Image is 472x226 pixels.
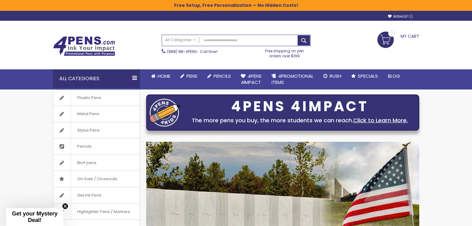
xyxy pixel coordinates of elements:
[346,69,383,83] a: Specials
[12,211,57,223] span: Get your Mystery Deal!
[71,138,98,154] span: Pencils
[236,69,267,89] a: 4Pens4impact
[53,187,140,203] a: Gel Ink Pens
[71,171,124,187] span: On Sale / Closeouts
[318,69,346,83] a: Rush
[158,73,170,79] span: Home
[184,116,416,125] div: The more pens you buy, the more students we can reach.
[53,69,140,88] div: All Categories
[184,100,416,113] div: 4PENS 4IMPACT
[53,106,140,122] a: Metal Pens
[71,187,108,203] span: Gel Ink Pens
[162,35,199,45] a: All Categories
[53,155,140,171] a: Bic® pens
[388,73,400,79] span: Blog
[146,69,175,83] a: Home
[53,204,140,220] a: Highlighter Pens / Markers
[62,203,68,209] button: Close teaser
[267,69,318,89] a: 4PROMOTIONALITEMS
[388,14,413,19] a: Wishlist
[175,69,202,83] a: Pens
[53,138,140,154] a: Pencils
[150,98,181,127] img: four_pen_logo.png
[330,73,341,79] span: Rush
[71,106,106,122] span: Metal Pens
[53,171,140,187] a: On Sale / Closeouts
[71,155,103,171] span: Bic® pens
[71,122,106,138] span: Stylus Pens
[383,69,405,83] a: Blog
[53,122,140,138] a: Stylus Pens
[353,116,408,124] a: Click to Learn More.
[165,37,196,42] span: All Categories
[241,73,262,85] span: 4Pens 4impact
[272,73,313,85] span: 4PROMOTIONAL ITEMS
[71,204,136,220] span: Highlighter Pens / Markers
[53,90,140,106] a: Plastic Pens
[167,49,218,54] span: - Call Now!
[202,69,236,83] a: Pencils
[6,208,63,226] div: Get your Mystery Deal!Close teaser
[167,49,197,54] a: (888) 88-4PENS
[71,90,107,106] span: Plastic Pens
[258,46,311,59] div: Free shipping on pen orders over $199
[187,73,197,79] span: Pens
[214,73,231,79] span: Pencils
[358,73,378,79] span: Specials
[53,36,115,56] img: 4Pens Custom Pens and Promotional Products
